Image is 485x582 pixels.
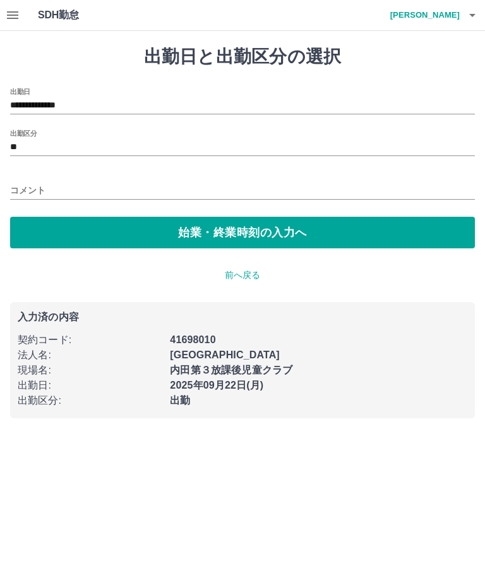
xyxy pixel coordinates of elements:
[18,378,162,393] p: 出勤日 :
[18,332,162,348] p: 契約コード :
[18,348,162,363] p: 法人名 :
[10,128,37,138] label: 出勤区分
[18,312,467,322] p: 入力済の内容
[18,393,162,408] p: 出勤区分 :
[170,349,280,360] b: [GEOGRAPHIC_DATA]
[18,363,162,378] p: 現場名 :
[10,217,475,248] button: 始業・終業時刻の入力へ
[170,380,263,391] b: 2025年09月22日(月)
[10,87,30,96] label: 出勤日
[10,46,475,68] h1: 出勤日と出勤区分の選択
[10,269,475,282] p: 前へ戻る
[170,365,292,375] b: 内田第３放課後児童クラブ
[170,395,190,406] b: 出勤
[170,334,215,345] b: 41698010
